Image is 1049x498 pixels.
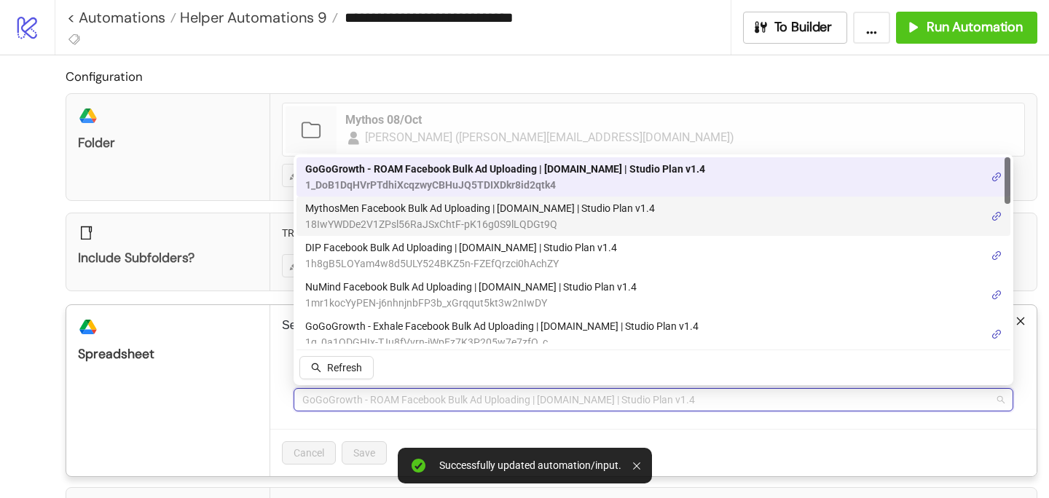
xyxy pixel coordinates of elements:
[305,279,637,295] span: NuMind Facebook Bulk Ad Uploading | [DOMAIN_NAME] | Studio Plan v1.4
[305,318,699,334] span: GoGoGrowth - Exhale Facebook Bulk Ad Uploading | [DOMAIN_NAME] | Studio Plan v1.4
[305,240,617,256] span: DIP Facebook Bulk Ad Uploading | [DOMAIN_NAME] | Studio Plan v1.4
[282,317,1025,334] p: Select the spreadsheet to which you would like to export the files' names and links.
[991,172,1002,182] span: link
[305,200,655,216] span: MythosMen Facebook Bulk Ad Uploading | [DOMAIN_NAME] | Studio Plan v1.4
[991,248,1002,264] a: link
[991,250,1002,261] span: link
[305,295,637,311] span: 1mr1kocYyPEN-j6nhnjnbFP3b_xGrqqut5kt3w2nIwDY
[991,208,1002,224] a: link
[78,346,258,363] div: Spreadsheet
[853,12,890,44] button: ...
[296,157,1010,197] div: GoGoGrowth - ROAM Facebook Bulk Ad Uploading | Kitchn.io | Studio Plan v1.4
[67,10,176,25] a: < Automations
[896,12,1037,44] button: Run Automation
[299,356,374,379] button: Refresh
[991,211,1002,221] span: link
[296,315,1010,354] div: GoGoGrowth - Exhale Facebook Bulk Ad Uploading | Kitchn.io | Studio Plan v1.4
[296,236,1010,275] div: DIP Facebook Bulk Ad Uploading | Kitchn.io | Studio Plan v1.4
[296,275,1010,315] div: NuMind Facebook Bulk Ad Uploading | Kitchn.io | Studio Plan v1.4
[927,19,1023,36] span: Run Automation
[176,10,338,25] a: Helper Automations 9
[305,177,705,193] span: 1_DoB1DqHVrPTdhiXcqzwyCBHuJQ5TDIXDkr8id2qtk4
[305,334,699,350] span: 1g_0a1QDGHIx-TJu8fVvrn-iWpEz7K3P205w7e7zfO_c
[342,441,387,465] button: Save
[991,287,1002,303] a: link
[774,19,833,36] span: To Builder
[743,12,848,44] button: To Builder
[1015,316,1026,326] span: close
[66,67,1037,86] h2: Configuration
[991,290,1002,300] span: link
[311,363,321,373] span: search
[302,389,1005,411] span: GoGoGrowth - ROAM Facebook Bulk Ad Uploading | Kitchn.io | Studio Plan v1.4
[176,8,327,27] span: Helper Automations 9
[327,362,362,373] span: Refresh
[282,441,336,465] button: Cancel
[439,459,621,472] div: Successfully updated automation/input.
[305,256,617,272] span: 1h8gB5LOYam4w8d5ULY524BKZ5n-FZEfQrzci0hAchZY
[296,197,1010,236] div: MythosMen Facebook Bulk Ad Uploading | Kitchn.io | Studio Plan v1.4
[305,161,705,177] span: GoGoGrowth - ROAM Facebook Bulk Ad Uploading | [DOMAIN_NAME] | Studio Plan v1.4
[991,169,1002,185] a: link
[305,216,655,232] span: 18IwYWDDe2V1ZPsl56RaJSxChtF-pK16g0S9lLQDGt9Q
[991,326,1002,342] a: link
[991,329,1002,339] span: link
